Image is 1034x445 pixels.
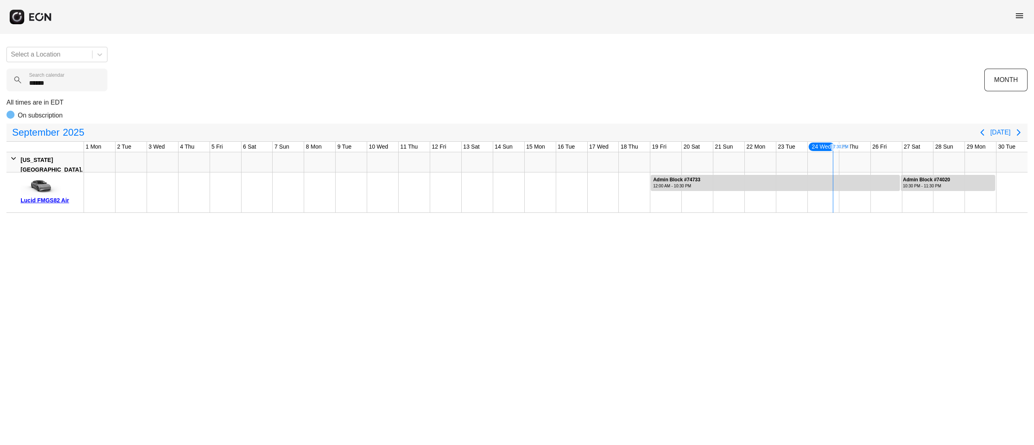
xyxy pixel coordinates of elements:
div: 11 Thu [399,142,419,152]
label: Search calendar [29,72,64,78]
div: 5 Fri [210,142,225,152]
div: 14 Sun [493,142,514,152]
div: 25 Thu [839,142,860,152]
div: 27 Sat [902,142,922,152]
div: 15 Mon [525,142,547,152]
button: September2025 [7,124,89,141]
div: 23 Tue [776,142,797,152]
div: 19 Fri [650,142,668,152]
div: [US_STATE][GEOGRAPHIC_DATA], [GEOGRAPHIC_DATA] [21,155,82,184]
span: 2025 [61,124,86,141]
button: [DATE] [990,125,1011,140]
div: Admin Block #74020 [903,177,950,183]
div: 29 Mon [965,142,987,152]
div: 10:30 PM - 11:30 PM [903,183,950,189]
div: 8 Mon [304,142,323,152]
p: On subscription [18,111,63,120]
div: Rented for 4 days by Admin Block Current status is rental [900,172,996,191]
div: Lucid FMGS82 Air [21,195,81,205]
div: 16 Tue [556,142,577,152]
div: 24 Wed [808,142,835,152]
div: 3 Wed [147,142,166,152]
div: 28 Sun [933,142,954,152]
button: Next page [1011,124,1027,141]
div: 2 Tue [116,142,133,152]
div: 18 Thu [619,142,639,152]
div: 1 Mon [84,142,103,152]
div: Rented for 8 days by Admin Block Current status is rental [650,172,900,191]
button: MONTH [984,69,1028,91]
div: 4 Thu [179,142,196,152]
div: 6 Sat [242,142,258,152]
div: 30 Tue [996,142,1017,152]
div: 9 Tue [336,142,353,152]
span: menu [1015,11,1024,21]
div: 22 Mon [745,142,767,152]
button: Previous page [974,124,990,141]
p: All times are in EDT [6,98,1028,107]
div: Admin Block #74733 [653,177,700,183]
div: 13 Sat [462,142,481,152]
div: 21 Sun [713,142,734,152]
div: 12 Fri [430,142,448,152]
div: 26 Fri [871,142,889,152]
div: 12:00 AM - 10:30 PM [653,183,700,189]
div: 10 Wed [367,142,390,152]
div: 17 Wed [588,142,610,152]
div: 7 Sun [273,142,291,152]
div: 20 Sat [682,142,701,152]
span: September [11,124,61,141]
img: car [21,175,61,195]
